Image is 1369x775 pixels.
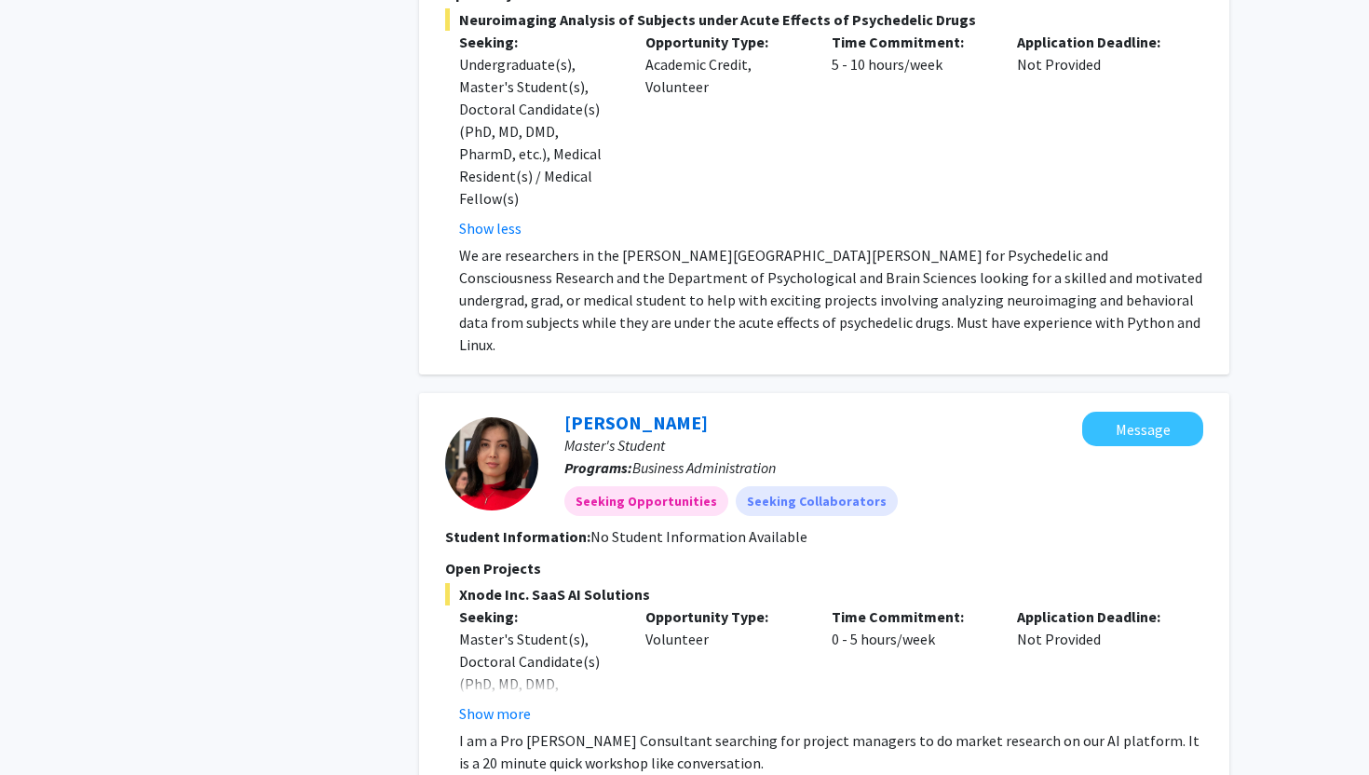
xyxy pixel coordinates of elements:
p: Time Commitment: [832,31,990,53]
span: No Student Information Available [590,527,807,546]
p: Opportunity Type: [645,31,804,53]
b: Student Information: [445,527,590,546]
div: Academic Credit, Volunteer [631,31,818,239]
span: Business Administration [632,458,776,477]
p: Opportunity Type: [645,605,804,628]
span: Master's Student [564,436,665,455]
p: Application Deadline: [1017,31,1175,53]
div: Undergraduate(s), Master's Student(s), Doctoral Candidate(s) (PhD, MD, DMD, PharmD, etc.), Medica... [459,53,617,210]
div: 0 - 5 hours/week [818,605,1004,725]
p: Seeking: [459,31,617,53]
span: Xnode Inc. SaaS AI Solutions [445,583,1203,605]
b: Programs: [564,458,632,477]
p: We are researchers in the [PERSON_NAME][GEOGRAPHIC_DATA][PERSON_NAME] for Psychedelic and Conscio... [459,244,1203,356]
div: 5 - 10 hours/week [818,31,1004,239]
span: Neuroimaging Analysis of Subjects under Acute Effects of Psychedelic Drugs [445,8,1203,31]
mat-chip: Seeking Collaborators [736,486,898,516]
div: Not Provided [1003,31,1189,239]
p: Time Commitment: [832,605,990,628]
span: Open Projects [445,559,541,578]
div: Volunteer [631,605,818,725]
div: Not Provided [1003,605,1189,725]
iframe: Chat [14,691,79,761]
button: Message Gavhar Annaeva [1082,412,1203,446]
p: Application Deadline: [1017,605,1175,628]
p: I am a Pro [PERSON_NAME] Consultant searching for project managers to do market research on our A... [459,729,1203,774]
p: Seeking: [459,605,617,628]
button: Show more [459,702,531,725]
mat-chip: Seeking Opportunities [564,486,728,516]
button: Show less [459,217,522,239]
a: [PERSON_NAME] [564,411,708,434]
